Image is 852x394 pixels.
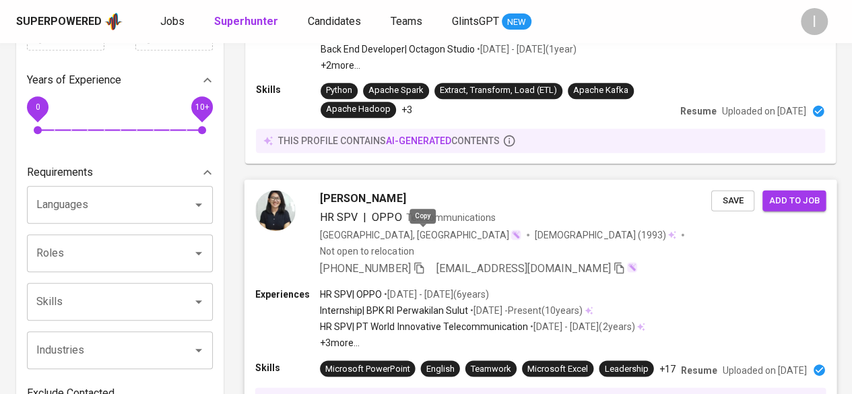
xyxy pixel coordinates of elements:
[528,320,634,333] p: • [DATE] - [DATE] ( 2 years )
[214,15,278,28] b: Superhunter
[718,193,748,208] span: Save
[189,341,208,360] button: Open
[326,103,391,116] div: Apache Hadoop
[160,13,187,30] a: Jobs
[452,13,531,30] a: GlintsGPT NEW
[308,15,361,28] span: Candidates
[391,15,422,28] span: Teams
[722,104,806,118] p: Uploaded on [DATE]
[189,195,208,214] button: Open
[255,190,296,230] img: 56a33260a4e94e047738f7aae7ebaf52.jpeg
[401,103,412,117] p: +3
[604,362,648,375] div: Leadership
[320,336,645,350] p: +3 more ...
[511,229,521,240] img: magic_wand.svg
[382,288,488,301] p: • [DATE] - [DATE] ( 6 years )
[104,11,123,32] img: app logo
[372,210,401,223] span: OPPO
[801,8,828,35] div: I
[527,362,588,375] div: Microsoft Excel
[321,59,608,72] p: +2 more ...
[711,190,754,211] button: Save
[255,360,320,374] p: Skills
[320,190,405,206] span: [PERSON_NAME]
[320,228,521,241] div: [GEOGRAPHIC_DATA], [GEOGRAPHIC_DATA]
[769,193,819,208] span: Add to job
[723,363,807,376] p: Uploaded on [DATE]
[626,261,637,272] img: magic_wand.svg
[320,288,382,301] p: HR SPV | OPPO
[452,15,499,28] span: GlintsGPT
[321,42,475,56] p: Back End Developer | Octagon Studio
[471,362,511,375] div: Teamwork
[320,210,358,223] span: HR SPV
[160,15,185,28] span: Jobs
[214,13,281,30] a: Superhunter
[440,84,557,97] div: Extract, Transform, Load (ETL)
[535,228,676,241] div: (1993)
[573,84,628,97] div: Apache Kafka
[189,244,208,263] button: Open
[386,135,451,146] span: AI-generated
[326,84,352,97] div: Python
[27,164,93,180] p: Requirements
[680,104,717,118] p: Resume
[659,362,676,375] p: +17
[325,362,409,375] div: Microsoft PowerPoint
[255,288,320,301] p: Experiences
[405,211,495,222] span: Telecommunications
[16,14,102,30] div: Superpowered
[195,102,209,112] span: 10+
[475,42,577,56] p: • [DATE] - [DATE] ( 1 year )
[320,304,468,317] p: Internship | BPK RI Perwakilan Sulut
[27,159,213,186] div: Requirements
[436,261,611,274] span: [EMAIL_ADDRESS][DOMAIN_NAME]
[189,292,208,311] button: Open
[320,244,414,257] p: Not open to relocation
[681,363,717,376] p: Resume
[35,102,40,112] span: 0
[320,320,528,333] p: HR SPV | PT World Innovative Telecommunication
[27,72,121,88] p: Years of Experience
[308,13,364,30] a: Candidates
[27,67,213,94] div: Years of Experience
[502,15,531,29] span: NEW
[363,209,366,225] span: |
[468,304,583,317] p: • [DATE] - Present ( 10 years )
[535,228,637,241] span: [DEMOGRAPHIC_DATA]
[391,13,425,30] a: Teams
[16,11,123,32] a: Superpoweredapp logo
[762,190,826,211] button: Add to job
[426,362,454,375] div: English
[256,83,321,96] p: Skills
[278,134,500,147] p: this profile contains contents
[320,261,410,274] span: [PHONE_NUMBER]
[368,84,424,97] div: Apache Spark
